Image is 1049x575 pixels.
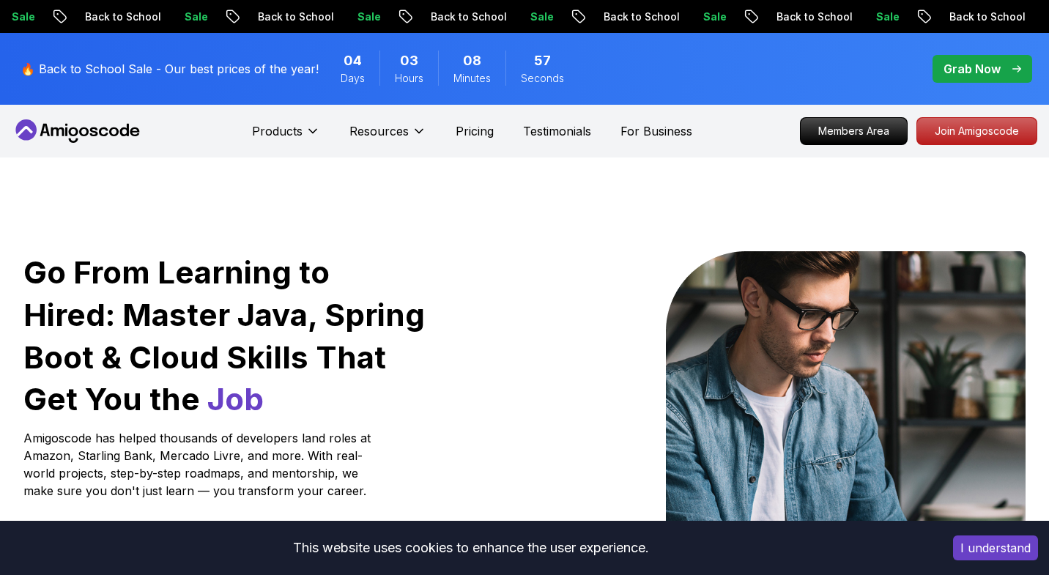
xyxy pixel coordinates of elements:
[518,10,565,24] p: Sale
[800,117,908,145] a: Members Area
[172,10,219,24] p: Sale
[345,10,392,24] p: Sale
[523,122,591,140] a: Testimonials
[23,251,427,420] h1: Go From Learning to Hired: Master Java, Spring Boot & Cloud Skills That Get You the
[864,10,911,24] p: Sale
[349,122,409,140] p: Resources
[23,429,375,500] p: Amigoscode has helped thousands of developers land roles at Amazon, Starling Bank, Mercado Livre,...
[207,380,264,418] span: Job
[400,51,418,71] span: 3 Hours
[245,10,345,24] p: Back to School
[591,10,691,24] p: Back to School
[916,117,1037,145] a: Join Amigoscode
[521,71,564,86] span: Seconds
[534,51,551,71] span: 57 Seconds
[344,51,362,71] span: 4 Days
[21,60,319,78] p: 🔥 Back to School Sale - Our best prices of the year!
[418,10,518,24] p: Back to School
[73,10,172,24] p: Back to School
[252,122,320,152] button: Products
[456,122,494,140] a: Pricing
[953,535,1038,560] button: Accept cookies
[917,118,1037,144] p: Join Amigoscode
[463,51,481,71] span: 8 Minutes
[341,71,365,86] span: Days
[453,71,491,86] span: Minutes
[801,118,907,144] p: Members Area
[944,60,1001,78] p: Grab Now
[252,122,303,140] p: Products
[11,532,931,564] div: This website uses cookies to enhance the user experience.
[395,71,423,86] span: Hours
[620,122,692,140] a: For Business
[349,122,426,152] button: Resources
[937,10,1037,24] p: Back to School
[764,10,864,24] p: Back to School
[691,10,738,24] p: Sale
